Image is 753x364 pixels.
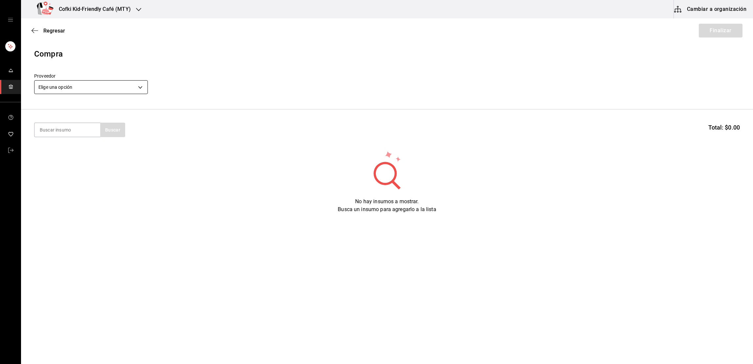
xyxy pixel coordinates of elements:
[708,123,740,132] span: Total: $0.00
[338,198,436,212] span: No hay insumos a mostrar. Busca un insumo para agregarlo a la lista
[34,123,100,137] input: Buscar insumo
[8,17,13,22] button: open drawer
[34,80,148,94] div: Elige una opción
[34,74,148,78] label: Proveedor
[34,48,740,60] div: Compra
[32,28,65,34] button: Regresar
[54,5,131,13] h3: Cofki Kid-Friendly Café (MTY)
[43,28,65,34] span: Regresar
